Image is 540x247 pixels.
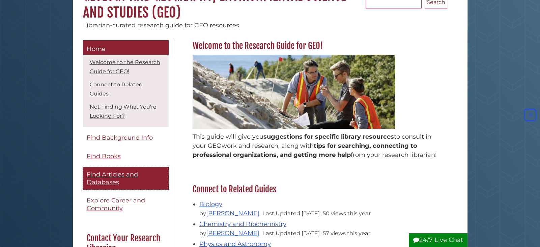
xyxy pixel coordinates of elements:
span: Librarian-curated research guide for GEO resources. [83,22,240,29]
a: Find Background Info [83,130,169,145]
span: by [199,210,261,217]
span: Find Background Info [87,134,153,141]
span: This guide will give you [193,133,263,140]
a: Back to Top [522,111,538,119]
h2: Welcome to the Research Guide for GEO! [189,40,447,51]
span: Last Updated [DATE] [262,230,320,237]
a: Home [83,40,169,55]
a: Biology [199,200,222,208]
span: Explore Career and Community [87,197,145,212]
span: by [199,230,261,237]
span: work and research, along with [222,142,314,149]
span: Home [87,45,106,53]
a: [PERSON_NAME] [206,210,259,217]
a: Not Finding What You're Looking For? [90,104,157,119]
span: tips for searching, connecting to professional organizations, and getting more help [193,142,417,159]
span: Last Updated [DATE] [262,210,320,217]
a: Welcome to the Research Guide for GEO! [90,59,160,75]
span: suggestions for specific library resources [263,133,394,140]
a: Explore Career and Community [83,193,169,216]
a: Connect to Related Guides [90,81,143,97]
span: 57 views this year [323,230,370,237]
a: [PERSON_NAME] [206,229,259,237]
span: to consult in your GEO [193,133,431,149]
span: Find Articles and Databases [87,171,138,186]
h2: Connect to Related Guides [189,184,447,195]
a: Chemistry and Biochemistry [199,220,286,228]
button: 24/7 Live Chat [409,233,467,247]
span: Find Books [87,153,121,160]
a: Find Books [83,149,169,164]
a: Find Articles and Databases [83,167,169,190]
span: 50 views this year [323,210,371,217]
span: from your research librarian! [351,151,437,159]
